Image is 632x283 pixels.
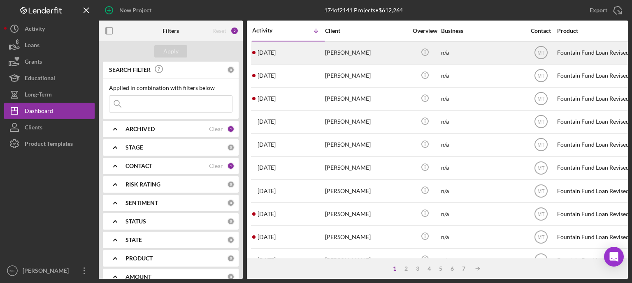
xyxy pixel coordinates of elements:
[25,53,42,72] div: Grants
[125,218,146,225] b: STATUS
[21,262,74,281] div: [PERSON_NAME]
[99,2,160,18] button: New Project
[325,249,407,271] div: [PERSON_NAME]
[400,265,412,272] div: 2
[258,118,276,125] time: 2025-08-05 14:01
[119,2,151,18] div: New Project
[4,37,95,53] button: Loans
[227,236,235,244] div: 0
[441,157,523,179] div: n/a
[125,126,155,132] b: ARCHIVED
[389,265,400,272] div: 1
[324,7,403,14] div: 174 of 2141 Projects • $612,264
[537,188,545,194] text: MT
[258,234,276,240] time: 2025-07-10 17:43
[4,53,95,70] button: Grants
[537,257,545,263] text: MT
[4,86,95,103] button: Long-Term
[441,203,523,225] div: n/a
[258,49,276,56] time: 2025-08-08 18:44
[258,164,276,171] time: 2025-07-23 18:47
[525,28,556,34] div: Contact
[154,45,187,58] button: Apply
[581,2,628,18] button: Export
[258,211,276,217] time: 2025-07-12 18:25
[537,234,545,240] text: MT
[125,144,143,151] b: STAGE
[163,45,179,58] div: Apply
[125,274,151,280] b: AMOUNT
[537,165,545,171] text: MT
[4,136,95,152] button: Product Templates
[537,73,545,79] text: MT
[227,273,235,281] div: 0
[441,42,523,64] div: n/a
[458,265,469,272] div: 7
[125,255,153,262] b: PRODUCT
[258,72,276,79] time: 2025-08-07 23:29
[4,21,95,37] button: Activity
[227,144,235,151] div: 0
[4,262,95,279] button: MT[PERSON_NAME]
[325,42,407,64] div: [PERSON_NAME]
[258,95,276,102] time: 2025-08-06 16:55
[25,70,55,88] div: Educational
[109,67,151,73] b: SEARCH FILTER
[537,50,545,56] text: MT
[25,86,52,105] div: Long-Term
[4,103,95,119] button: Dashboard
[423,265,435,272] div: 4
[590,2,607,18] div: Export
[325,88,407,110] div: [PERSON_NAME]
[325,203,407,225] div: [PERSON_NAME]
[441,88,523,110] div: n/a
[441,134,523,156] div: n/a
[209,126,223,132] div: Clear
[258,141,276,148] time: 2025-07-31 20:23
[25,136,73,154] div: Product Templates
[227,66,235,74] div: 0
[537,211,545,217] text: MT
[252,27,288,34] div: Activity
[227,125,235,133] div: 1
[25,103,53,121] div: Dashboard
[441,28,523,34] div: Business
[227,255,235,262] div: 0
[441,65,523,87] div: n/a
[435,265,446,272] div: 5
[125,237,142,243] b: STATE
[227,181,235,188] div: 0
[230,27,239,35] div: 2
[25,37,39,55] div: Loans
[409,28,440,34] div: Overview
[125,200,158,206] b: SENTIMENT
[441,111,523,133] div: n/a
[125,163,152,169] b: CONTACT
[441,226,523,248] div: n/a
[4,119,95,136] button: Clients
[537,119,545,125] text: MT
[4,70,95,86] button: Educational
[227,162,235,170] div: 1
[9,269,15,273] text: MT
[325,157,407,179] div: [PERSON_NAME]
[325,226,407,248] div: [PERSON_NAME]
[412,265,423,272] div: 3
[227,218,235,225] div: 0
[325,65,407,87] div: [PERSON_NAME]
[446,265,458,272] div: 6
[325,134,407,156] div: [PERSON_NAME]
[441,249,523,271] div: n/a
[537,96,545,102] text: MT
[325,180,407,202] div: [PERSON_NAME]
[325,28,407,34] div: Client
[227,199,235,207] div: 0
